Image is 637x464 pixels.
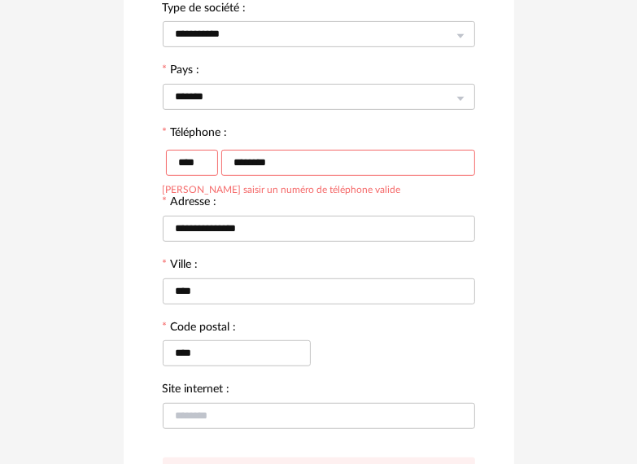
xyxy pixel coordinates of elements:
label: Téléphone : [163,127,228,142]
label: Pays : [163,64,200,79]
div: [PERSON_NAME] saisir un numéro de téléphone valide [163,182,401,195]
label: Type de société : [163,2,247,17]
label: Site internet : [163,383,230,398]
label: Adresse : [163,196,217,211]
label: Code postal : [163,322,237,336]
label: Ville : [163,259,199,274]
